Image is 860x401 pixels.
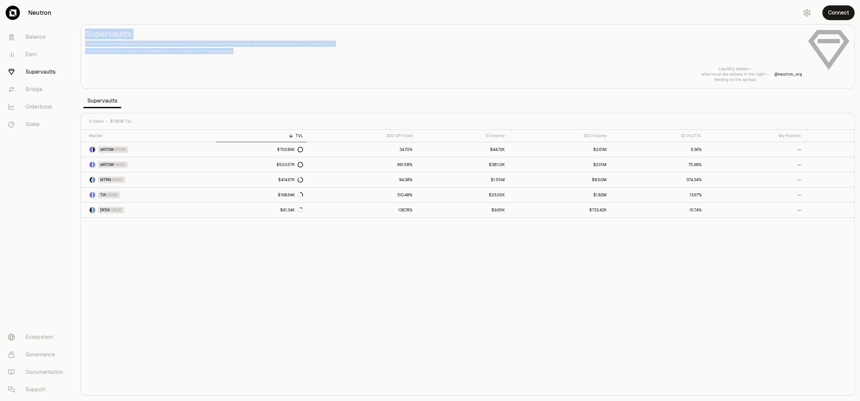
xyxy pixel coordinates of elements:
a: Stake [3,116,73,133]
a: -- [706,157,805,172]
a: $381.12K [417,157,509,172]
a: Learn more [211,48,233,54]
a: 94.38% [307,172,417,187]
a: 13.67% [611,188,706,202]
span: TIA [100,192,106,198]
a: $2.15M [509,157,610,172]
a: 310.48% [307,188,417,202]
span: $1.85M TVL [110,119,132,124]
a: 6.36% [611,142,706,157]
img: USDC Logo [93,192,95,198]
p: feeding on the spread. [701,77,769,82]
a: dATOM LogoUSDC LogodATOMUSDC [81,157,216,172]
div: $414.67K [278,177,303,183]
p: @ neutron_org [774,72,802,77]
span: NTRN [100,177,111,183]
a: Earn [3,46,73,63]
a: Balance [3,28,73,46]
a: Documentation [3,363,73,381]
a: 75.68% [611,157,706,172]
span: USDC [115,162,126,167]
div: TVL [220,133,303,138]
a: 138.78% [307,203,417,217]
img: USDC Logo [93,177,95,183]
a: -- [706,142,805,157]
p: Supervaults leverages Neutron's enshrined oracle and top of block execution to provide optimally ... [85,41,802,47]
a: $503.57K [216,157,307,172]
a: Governance [3,346,73,363]
img: NTRN Logo [90,177,92,183]
img: dATOM Logo [90,147,92,152]
a: 374.34% [611,172,706,187]
p: 100% of profits from trades are passed directly to Supervault LPs. [85,48,802,54]
img: USDC Logo [93,207,95,213]
span: USDC [111,207,122,213]
span: USDC [107,192,118,198]
p: Liquidity sleeps— [701,66,769,72]
div: $168.64K [278,192,303,198]
a: Ecosystem [3,328,73,346]
a: DYDX LogoUSDC LogoDYDXUSDC [81,203,216,217]
a: Liquidity sleeps—arbs move like wolves in the night—feeding on the spread. [701,66,769,82]
a: Supervaults [3,63,73,81]
div: 30D Volume [513,133,606,138]
div: 1D Vol/TVL [615,133,702,138]
div: $61.34K [280,207,303,213]
img: DYDX Logo [90,207,92,213]
a: $702.86K [216,142,307,157]
a: $414.67K [216,172,307,187]
a: -- [706,203,805,217]
a: @neutron_org [774,72,802,77]
a: $1.55M [417,172,509,187]
span: Supervaults [83,94,121,108]
p: arbs move like wolves in the night— [701,72,769,77]
div: 1D Volume [421,133,505,138]
a: NTRN LogoUSDC LogoNTRNUSDC [81,172,216,187]
div: $702.86K [277,147,303,152]
a: TIA LogoUSDC LogoTIAUSDC [81,188,216,202]
img: dATOM Logo [90,162,92,167]
a: $1.82M [509,188,610,202]
a: $61.34K [216,203,307,217]
span: USDC [112,177,123,183]
h2: Supervaults [85,29,802,39]
a: $168.64K [216,188,307,202]
div: $503.57K [276,162,303,167]
a: 15.74% [611,203,706,217]
a: Support [3,381,73,398]
img: ATOM Logo [93,147,95,152]
div: 30D APY/hold [311,133,413,138]
a: $8.50M [509,172,610,187]
a: -- [706,188,805,202]
div: Market [89,133,212,138]
button: Connect [822,5,855,20]
a: Orderbook [3,98,73,116]
a: 34.70% [307,142,417,157]
a: $44.72K [417,142,509,157]
img: TIA Logo [90,192,92,198]
a: dATOM LogoATOM LogodATOMATOM [81,142,216,157]
a: $9.65K [417,203,509,217]
span: dATOM [100,147,114,152]
a: $23.05K [417,188,509,202]
div: My Position [710,133,801,138]
span: 5 items [89,119,103,124]
a: Bridge [3,81,73,98]
img: USDC Logo [93,162,95,167]
a: $733.42K [509,203,610,217]
span: DYDX [100,207,110,213]
span: ATOM [115,147,126,152]
span: dATOM [100,162,114,167]
a: $2.61M [509,142,610,157]
a: 991.58% [307,157,417,172]
a: -- [706,172,805,187]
